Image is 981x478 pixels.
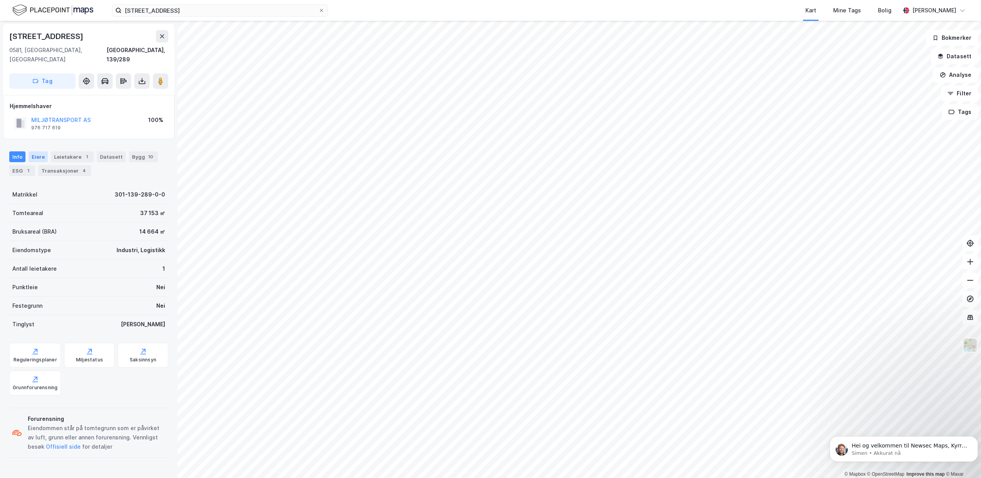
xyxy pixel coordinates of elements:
img: Z [963,338,978,353]
div: Tomteareal [12,208,43,218]
div: Industri, Logistikk [117,246,165,255]
div: Nei [156,301,165,310]
div: Leietakere [51,151,94,162]
a: OpenStreetMap [867,471,905,477]
div: 14 664 ㎡ [139,227,165,236]
div: [PERSON_NAME] [121,320,165,329]
button: Tag [9,73,76,89]
div: Transaksjoner [38,165,91,176]
div: Mine Tags [833,6,861,15]
div: Eiere [29,151,48,162]
div: 1 [162,264,165,273]
button: Bokmerker [926,30,978,46]
div: Festegrunn [12,301,42,310]
div: 976 717 619 [31,125,61,131]
div: Antall leietakere [12,264,57,273]
div: Forurensning [28,414,165,424]
div: Bygg [129,151,158,162]
div: [STREET_ADDRESS] [9,30,85,42]
div: Grunnforurensning [13,385,58,391]
div: 301-139-289-0-0 [115,190,165,199]
div: Eiendomstype [12,246,51,255]
div: Nei [156,283,165,292]
div: 1 [24,167,32,175]
div: 10 [147,153,155,161]
button: Datasett [931,49,978,64]
div: ESG [9,165,35,176]
div: Reguleringsplaner [14,357,57,363]
div: 37 153 ㎡ [140,208,165,218]
button: Tags [942,104,978,120]
div: Hjemmelshaver [10,102,168,111]
div: Punktleie [12,283,38,292]
div: Matrikkel [12,190,37,199]
div: Bruksareal (BRA) [12,227,57,236]
div: 100% [148,115,163,125]
div: 1 [83,153,91,161]
div: Saksinnsyn [130,357,156,363]
button: Analyse [933,67,978,83]
div: Info [9,151,25,162]
div: Bolig [878,6,891,15]
div: Kart [805,6,816,15]
div: Eiendommen står på tomtegrunn som er påvirket av luft, grunn eller annen forurensning. Vennligst ... [28,424,165,451]
div: [GEOGRAPHIC_DATA], 139/289 [107,46,168,64]
a: Mapbox [844,471,866,477]
a: Improve this map [907,471,945,477]
div: 4 [80,167,88,175]
button: Filter [941,86,978,101]
div: Miljøstatus [76,357,103,363]
iframe: Intercom notifications melding [827,420,981,474]
div: 0581, [GEOGRAPHIC_DATA], [GEOGRAPHIC_DATA] [9,46,107,64]
input: Søk på adresse, matrikkel, gårdeiere, leietakere eller personer [122,5,318,16]
div: [PERSON_NAME] [912,6,956,15]
img: logo.f888ab2527a4732fd821a326f86c7f29.svg [12,3,93,17]
div: Datasett [97,151,126,162]
div: Tinglyst [12,320,34,329]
